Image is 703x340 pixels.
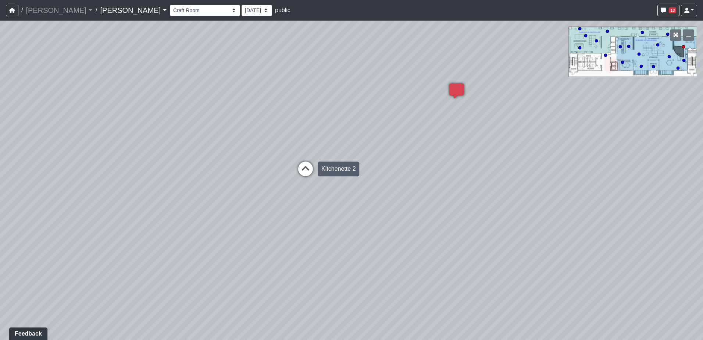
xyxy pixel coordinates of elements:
[275,7,290,13] span: public
[669,7,676,13] span: 13
[657,5,679,16] button: 13
[18,3,26,18] span: /
[100,3,167,18] a: [PERSON_NAME]
[318,162,359,176] div: Kitchenette 2
[6,325,49,340] iframe: Ybug feedback widget
[26,3,93,18] a: [PERSON_NAME]
[93,3,100,18] span: /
